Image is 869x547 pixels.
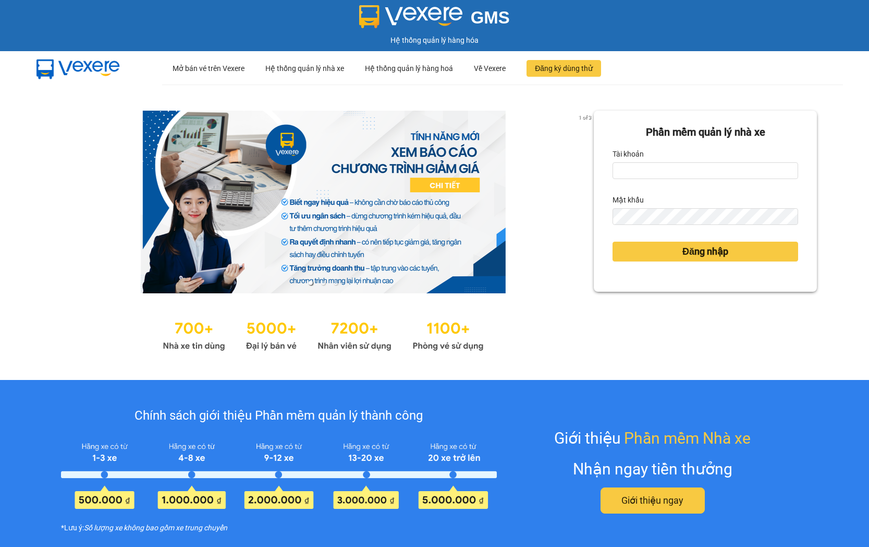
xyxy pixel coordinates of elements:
img: policy-intruduce-detail.png [61,439,497,509]
p: 1 of 3 [576,111,594,124]
button: Giới thiệu ngay [601,487,705,514]
div: Nhận ngay tiền thưởng [573,457,732,481]
span: GMS [471,8,510,27]
span: Đăng ký dùng thử [535,63,593,74]
div: *Lưu ý: [61,522,497,533]
button: previous slide / item [52,111,67,293]
div: Hệ thống quản lý hàng hoá [365,52,453,85]
div: Về Vexere [474,52,506,85]
input: Tài khoản [613,162,798,179]
span: Đăng nhập [682,244,728,259]
button: Đăng nhập [613,242,798,261]
label: Mật khẩu [613,192,644,208]
div: Hệ thống quản lý nhà xe [265,52,344,85]
i: Số lượng xe không bao gồm xe trung chuyển [84,522,227,533]
img: Statistics.png [163,314,484,354]
div: Giới thiệu [554,426,751,450]
li: slide item 2 [321,281,325,285]
div: Mở bán vé trên Vexere [173,52,244,85]
button: next slide / item [579,111,594,293]
li: slide item 1 [309,281,313,285]
span: Phần mềm Nhà xe [624,426,751,450]
button: Đăng ký dùng thử [527,60,601,77]
img: logo 2 [359,5,462,28]
div: Hệ thống quản lý hàng hóa [3,34,866,46]
div: Phần mềm quản lý nhà xe [613,124,798,140]
img: mbUUG5Q.png [26,51,130,86]
li: slide item 3 [334,281,338,285]
label: Tài khoản [613,146,644,162]
input: Mật khẩu [613,208,798,225]
a: GMS [359,16,510,24]
div: Chính sách giới thiệu Phần mềm quản lý thành công [61,406,497,426]
span: Giới thiệu ngay [621,493,683,508]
